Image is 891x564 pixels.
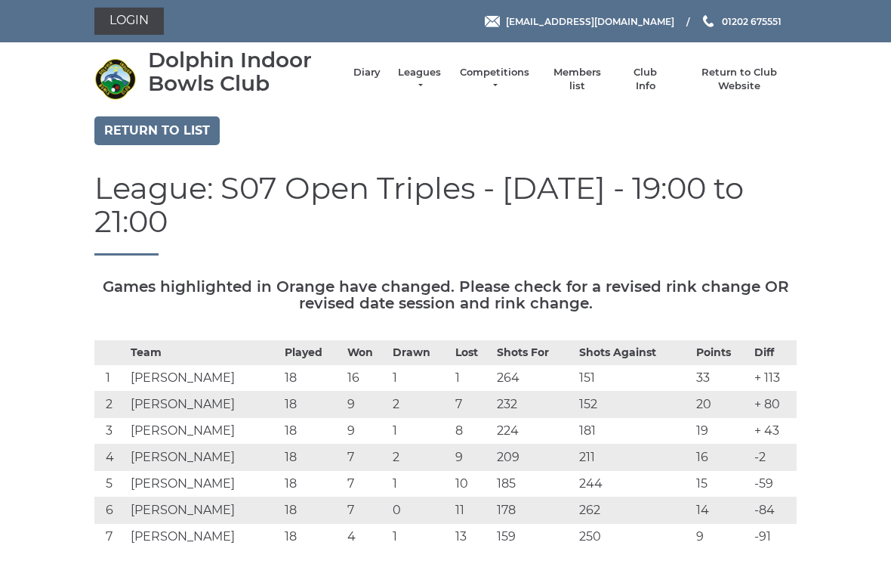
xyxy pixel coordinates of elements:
td: + 43 [751,417,797,444]
a: Email [EMAIL_ADDRESS][DOMAIN_NAME] [485,14,674,29]
td: 7 [344,444,390,470]
td: 152 [575,391,692,417]
td: 18 [281,523,344,550]
td: 7 [452,391,493,417]
td: 1 [389,417,452,444]
th: Drawn [389,340,452,364]
td: 250 [575,523,692,550]
td: 3 [94,417,127,444]
td: -59 [751,470,797,497]
a: Leagues [396,66,443,93]
td: + 80 [751,391,797,417]
h1: League: S07 Open Triples - [DATE] - 19:00 to 21:00 [94,172,797,256]
td: [PERSON_NAME] [127,470,281,497]
td: 1 [389,523,452,550]
a: Competitions [458,66,531,93]
td: [PERSON_NAME] [127,391,281,417]
th: Shots Against [575,340,692,364]
td: 10 [452,470,493,497]
td: 9 [452,444,493,470]
td: [PERSON_NAME] [127,444,281,470]
td: 9 [344,391,390,417]
img: Email [485,16,500,27]
span: [EMAIL_ADDRESS][DOMAIN_NAME] [506,15,674,26]
div: Dolphin Indoor Bowls Club [148,48,338,95]
td: 11 [452,497,493,523]
td: 18 [281,391,344,417]
td: 13 [452,523,493,550]
td: -2 [751,444,797,470]
td: + 113 [751,364,797,391]
td: 209 [493,444,575,470]
td: 211 [575,444,692,470]
td: 9 [692,523,751,550]
td: 159 [493,523,575,550]
a: Login [94,8,164,35]
td: 151 [575,364,692,391]
span: 01202 675551 [722,15,782,26]
td: [PERSON_NAME] [127,364,281,391]
td: 4 [94,444,127,470]
td: 244 [575,470,692,497]
td: [PERSON_NAME] [127,523,281,550]
a: Return to list [94,116,220,145]
td: 6 [94,497,127,523]
td: 0 [389,497,452,523]
th: Points [692,340,751,364]
th: Lost [452,340,493,364]
td: 15 [692,470,751,497]
td: 262 [575,497,692,523]
td: 1 [452,364,493,391]
td: 185 [493,470,575,497]
a: Diary [353,66,381,79]
td: 18 [281,444,344,470]
td: 33 [692,364,751,391]
td: 7 [344,497,390,523]
td: 178 [493,497,575,523]
td: 224 [493,417,575,444]
td: 14 [692,497,751,523]
td: 232 [493,391,575,417]
a: Return to Club Website [683,66,797,93]
a: Phone us 01202 675551 [701,14,782,29]
td: -84 [751,497,797,523]
img: Phone us [703,15,714,27]
td: 7 [94,523,127,550]
td: 19 [692,417,751,444]
td: 2 [389,444,452,470]
a: Club Info [624,66,667,93]
td: [PERSON_NAME] [127,497,281,523]
th: Diff [751,340,797,364]
td: 18 [281,470,344,497]
h5: Games highlighted in Orange have changed. Please check for a revised rink change OR revised date ... [94,278,797,311]
td: 5 [94,470,127,497]
td: 8 [452,417,493,444]
td: 16 [344,364,390,391]
td: 18 [281,364,344,391]
td: 18 [281,497,344,523]
td: 16 [692,444,751,470]
th: Won [344,340,390,364]
td: 20 [692,391,751,417]
td: -91 [751,523,797,550]
td: 9 [344,417,390,444]
td: 1 [389,470,452,497]
a: Members list [545,66,608,93]
td: 1 [389,364,452,391]
td: [PERSON_NAME] [127,417,281,444]
td: 18 [281,417,344,444]
img: Dolphin Indoor Bowls Club [94,58,136,100]
th: Team [127,340,281,364]
td: 181 [575,417,692,444]
th: Played [281,340,344,364]
td: 2 [389,391,452,417]
td: 2 [94,391,127,417]
td: 7 [344,470,390,497]
td: 1 [94,364,127,391]
td: 264 [493,364,575,391]
th: Shots For [493,340,575,364]
td: 4 [344,523,390,550]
